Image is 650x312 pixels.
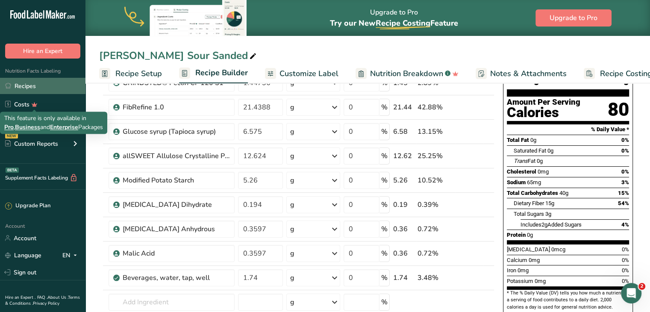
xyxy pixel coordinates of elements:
[330,18,458,28] span: Try our New Feature
[518,267,529,274] span: 0mg
[507,278,533,284] span: Potassium
[62,250,80,260] div: EN
[393,200,414,210] div: 0.19
[621,168,629,175] span: 0%
[123,127,229,137] div: Glucose syrup (Tapioca syrup)
[356,64,459,83] a: Nutrition Breakdown
[5,202,50,210] div: Upgrade Plan
[393,248,414,259] div: 0.36
[621,179,629,185] span: 3%
[507,168,536,175] span: Cholesterol
[514,200,544,206] span: Dietary Fiber
[290,151,294,161] div: g
[418,273,454,283] div: 3.48%
[507,137,529,143] span: Total Fat
[290,273,294,283] div: g
[99,48,258,63] div: [PERSON_NAME] Sour Sanded
[393,127,414,137] div: 6.58
[476,64,567,83] a: Notes & Attachments
[538,168,549,175] span: 0mg
[50,123,78,131] span: Enterprise
[418,200,454,210] div: 0.39%
[535,278,546,284] span: 0mg
[418,151,454,161] div: 25.25%
[514,147,546,154] span: Saturated Fat
[6,168,19,173] div: BETA
[490,68,567,79] span: Notes & Attachments
[290,175,294,185] div: g
[622,246,629,253] span: 0%
[618,200,629,206] span: 54%
[5,44,80,59] button: Hire an Expert
[418,224,454,234] div: 0.72%
[393,175,414,185] div: 5.26
[537,158,543,164] span: 0g
[179,63,248,84] a: Recipe Builder
[545,211,551,217] span: 3g
[15,123,40,131] span: Business
[5,248,41,263] a: Language
[370,68,443,79] span: Nutrition Breakdown
[5,133,18,138] div: NEW
[514,158,528,164] i: Trans
[559,190,568,196] span: 40g
[535,9,612,26] button: Upgrade to Pro
[621,221,629,228] span: 4%
[507,290,629,311] section: * The % Daily Value (DV) tells you how much a nutrient in a serving of food contributes to a dail...
[115,68,162,79] span: Recipe Setup
[621,283,641,303] iframe: Intercom live chat
[265,64,338,83] a: Customize Label
[290,127,294,137] div: g
[514,158,535,164] span: Fat
[529,257,540,263] span: 0mg
[507,257,527,263] span: Calcium
[507,246,550,253] span: [MEDICAL_DATA]
[550,13,597,23] span: Upgrade to Pro
[507,267,516,274] span: Iron
[545,200,554,206] span: 15g
[123,273,229,283] div: Beverages, water, tap, well
[376,18,430,28] span: Recipe Costing
[109,294,235,311] input: Add Ingredient
[507,106,580,119] div: Calories
[418,175,454,185] div: 10.52%
[5,294,80,306] a: Terms & Conditions .
[507,190,558,196] span: Total Carbohydrates
[123,151,229,161] div: allSWEET Allulose Crystalline Powder
[123,102,229,112] div: FibRefine 1.0
[99,64,162,83] a: Recipe Setup
[393,102,414,112] div: 21.44
[393,151,414,161] div: 12.62
[290,102,294,112] div: g
[521,221,582,228] span: Includes Added Sugars
[541,221,547,228] span: 2g
[123,248,229,259] div: Malic Acid
[33,300,59,306] a: Privacy Policy
[290,248,294,259] div: g
[514,211,544,217] span: Total Sugars
[507,179,526,185] span: Sodium
[5,139,58,148] div: Custom Reports
[418,127,454,137] div: 13.15%
[5,294,35,300] a: Hire an Expert .
[621,147,629,154] span: 0%
[622,278,629,284] span: 0%
[638,283,645,290] span: 2
[123,175,229,185] div: Modified Potato Starch
[622,267,629,274] span: 0%
[195,67,248,79] span: Recipe Builder
[47,294,68,300] a: About Us .
[621,137,629,143] span: 0%
[618,190,629,196] span: 15%
[527,179,541,185] span: 65mg
[123,200,229,210] div: [MEDICAL_DATA] Dihydrate
[37,294,47,300] a: FAQ .
[330,0,458,36] div: Upgrade to Pro
[418,102,454,112] div: 42.88%
[551,246,565,253] span: 0mcg
[507,124,629,135] section: % Daily Value *
[290,297,294,307] div: g
[4,114,103,132] div: This feature is only available in , and Packages
[507,232,526,238] span: Protein
[290,200,294,210] div: g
